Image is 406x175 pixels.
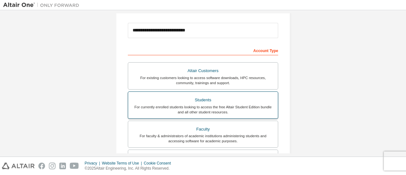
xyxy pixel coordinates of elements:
[132,104,274,115] div: For currently enrolled students looking to access the free Altair Student Edition bundle and all ...
[49,163,56,169] img: instagram.svg
[2,163,35,169] img: altair_logo.svg
[132,96,274,104] div: Students
[3,2,82,8] img: Altair One
[85,161,102,166] div: Privacy
[132,133,274,144] div: For faculty & administrators of academic institutions administering students and accessing softwa...
[85,166,175,171] p: © 2025 Altair Engineering, Inc. All Rights Reserved.
[102,161,144,166] div: Website Terms of Use
[128,45,278,55] div: Account Type
[132,66,274,75] div: Altair Customers
[70,163,79,169] img: youtube.svg
[38,163,45,169] img: facebook.svg
[132,125,274,134] div: Faculty
[144,161,174,166] div: Cookie Consent
[59,163,66,169] img: linkedin.svg
[132,75,274,85] div: For existing customers looking to access software downloads, HPC resources, community, trainings ...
